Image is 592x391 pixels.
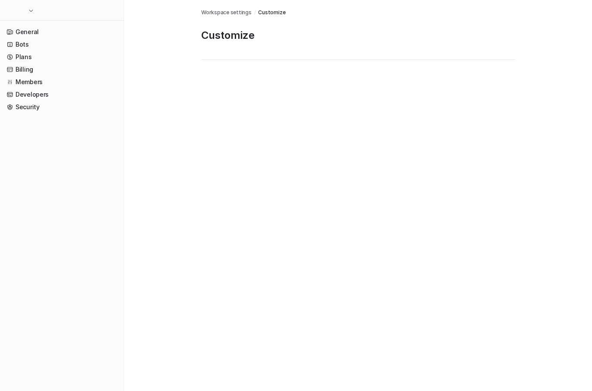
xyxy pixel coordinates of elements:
a: Security [3,101,120,113]
a: Developers [3,88,120,101]
a: Customize [258,9,285,16]
a: Members [3,76,120,88]
a: Plans [3,51,120,63]
span: / [254,9,256,16]
a: General [3,26,120,38]
a: Bots [3,38,120,50]
a: Billing [3,63,120,76]
p: Customize [201,28,515,42]
a: Workspace settings [201,9,252,16]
